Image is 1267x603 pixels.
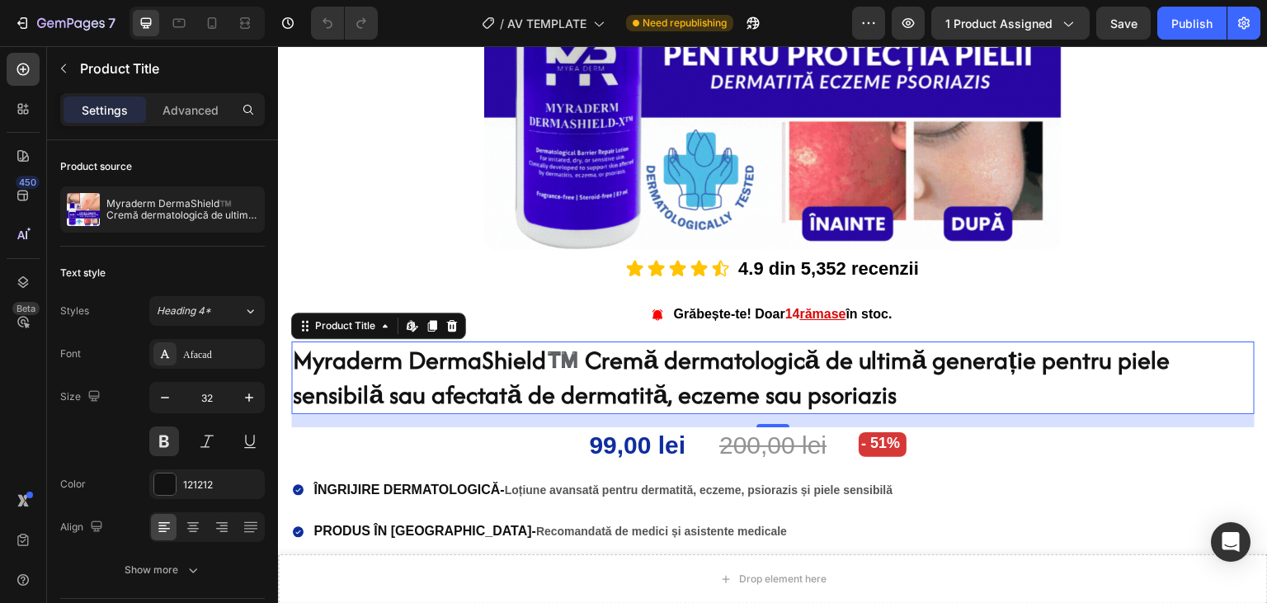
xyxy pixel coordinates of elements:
[67,193,100,226] img: product feature img
[60,159,132,174] div: Product source
[16,176,40,189] div: 450
[226,437,615,450] span: Loțiune avansată pentru dermatită, eczeme, psiorazis și piele sensibilă
[12,302,40,315] div: Beta
[643,16,727,31] span: Need republishing
[60,477,86,492] div: Color
[416,381,574,417] div: 200,00 lei
[149,296,265,326] button: Heading 4*
[13,295,977,367] h1: Myraderm DermaShield™️ Cremă dermatologică de ultimă generație pentru piele sensibilă sau afectat...
[7,7,123,40] button: 7
[125,562,201,578] div: Show more
[591,386,624,408] div: 51%
[82,101,128,119] p: Settings
[500,15,504,32] span: /
[60,304,89,318] div: Styles
[460,206,641,239] p: 4.9 din 5,352 recenzii
[60,516,106,539] div: Align
[157,304,211,318] span: Heading 4*
[931,7,1090,40] button: 1 product assigned
[183,347,261,362] div: Afacad
[507,261,522,275] span: 14
[507,15,586,32] span: AV TEMPLATE
[521,261,568,275] u: rămase
[60,386,104,408] div: Size
[60,555,265,585] button: Show more
[1096,7,1151,40] button: Save
[1110,16,1137,31] span: Save
[581,386,591,410] div: -
[311,7,378,40] div: Undo/Redo
[60,266,106,280] div: Text style
[106,198,258,221] p: Myraderm DermaShield™️ Cremă dermatologică de ultimă generație pentru piele sensibilă sau afectat...
[162,101,219,119] p: Advanced
[80,59,258,78] p: Product Title
[35,473,615,497] p: PRODUS ÎN [GEOGRAPHIC_DATA]
[258,478,509,492] span: Recomandată de medici și asistente medicale
[60,346,81,361] div: Font
[34,272,101,287] div: Product Title
[395,257,614,280] p: Grăbește-te! Doar în stoc.
[183,478,261,492] div: 121212
[1211,522,1251,562] div: Open Intercom Messenger
[35,432,615,456] p: ÎNGRIJIRE DERMATOLOGICĂ
[945,15,1053,32] span: 1 product assigned
[461,526,549,539] div: Drop element here
[278,46,1267,603] iframe: Design area
[108,13,115,33] p: 7
[1171,15,1213,32] div: Publish
[1157,7,1227,40] button: Publish
[253,478,257,492] strong: -
[222,436,226,450] strong: -
[13,381,409,417] div: 99,00 lei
